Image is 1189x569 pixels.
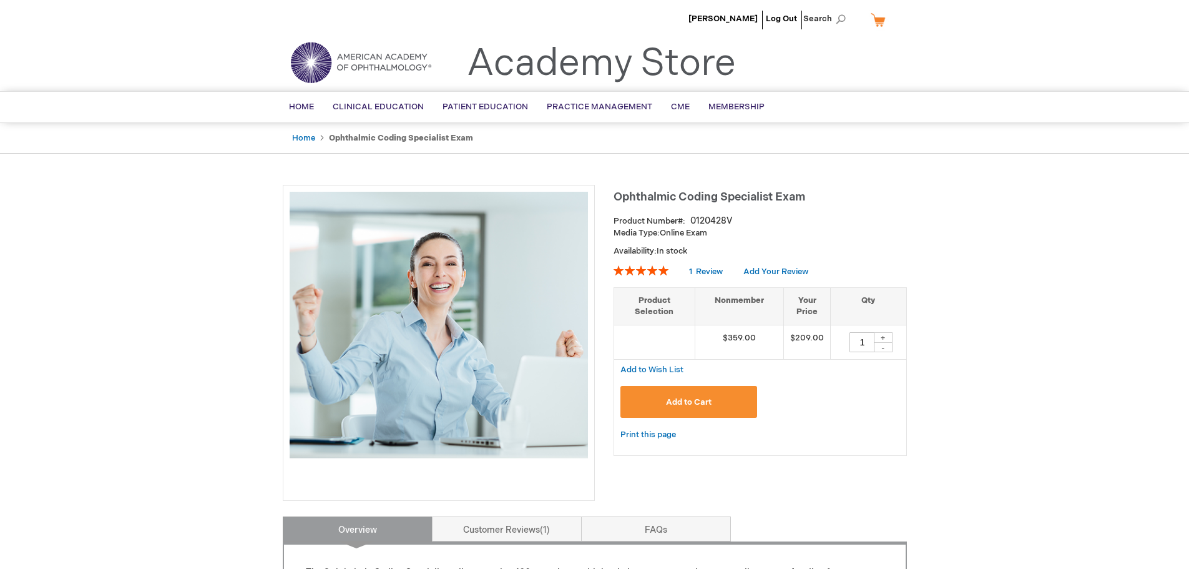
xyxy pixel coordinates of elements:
p: Availability: [614,245,907,257]
strong: Product Number [614,216,685,226]
input: Qty [849,332,874,352]
span: Membership [708,102,765,112]
a: [PERSON_NAME] [688,14,758,24]
span: 1 [540,525,550,535]
div: + [874,332,893,343]
a: Customer Reviews1 [432,517,582,542]
th: Nonmember [695,287,784,325]
a: 1 Review [689,267,725,277]
span: In stock [657,246,687,256]
a: Add to Wish List [620,364,683,375]
th: Your Price [784,287,831,325]
span: Practice Management [547,102,652,112]
div: 100% [614,265,668,275]
span: Home [289,102,314,112]
span: Search [803,6,851,31]
span: Review [696,267,723,277]
a: Log Out [766,14,797,24]
strong: Media Type: [614,228,660,238]
span: Add to Cart [666,397,712,407]
th: Qty [831,287,906,325]
span: Clinical Education [333,102,424,112]
a: Add Your Review [743,267,808,277]
p: Online Exam [614,227,907,239]
a: Overview [283,517,433,542]
button: Add to Cart [620,386,758,418]
span: Ophthalmic Coding Specialist Exam [614,190,805,204]
span: 1 [689,267,692,277]
td: $209.00 [784,325,831,359]
a: FAQs [581,517,731,542]
a: Academy Store [467,41,736,86]
a: Print this page [620,427,676,443]
th: Product Selection [614,287,695,325]
span: Patient Education [443,102,528,112]
div: - [874,342,893,352]
div: 0120428V [690,215,732,227]
a: Home [292,133,315,143]
td: $359.00 [695,325,784,359]
span: CME [671,102,690,112]
strong: Ophthalmic Coding Specialist Exam [329,133,473,143]
img: Ophthalmic Coding Specialist Exam [290,192,588,490]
